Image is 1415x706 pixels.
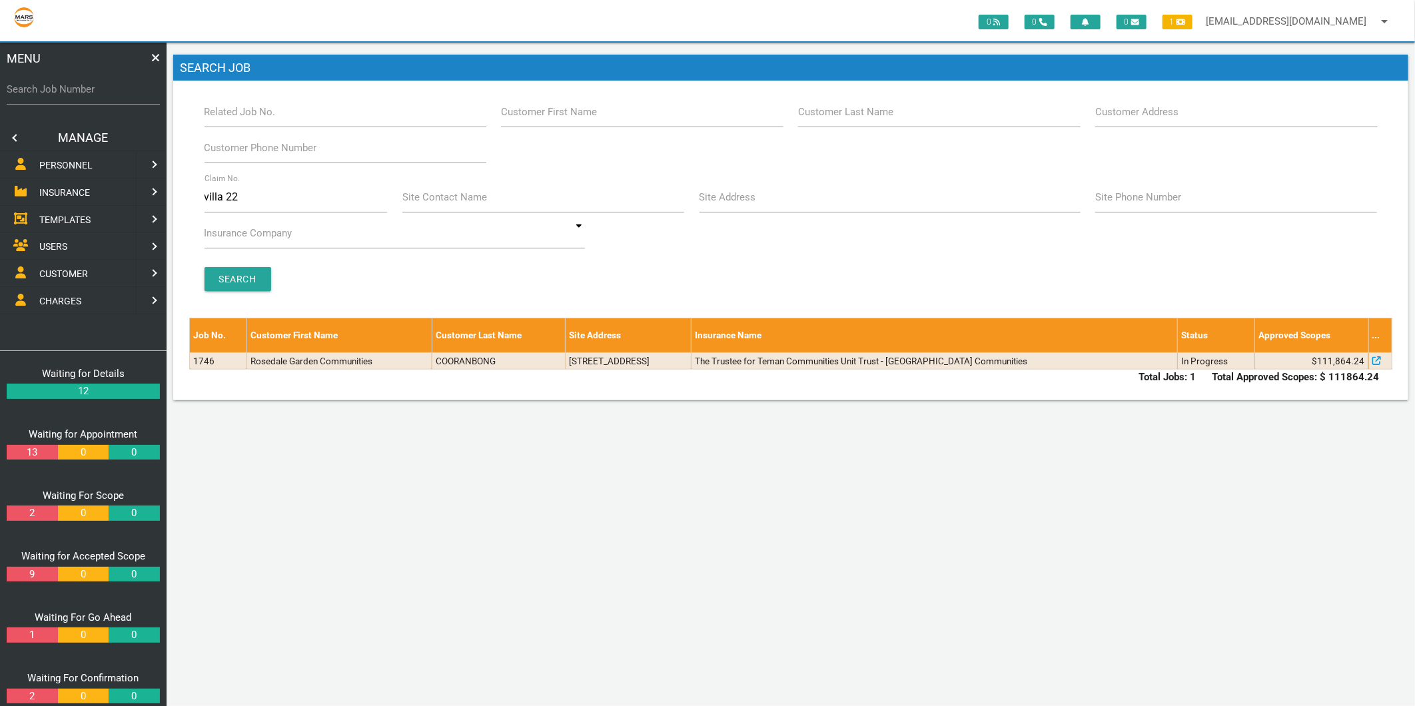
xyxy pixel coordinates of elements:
a: Waiting for Appointment [29,428,138,440]
th: Insurance Name [692,318,1178,352]
span: $111,864.24 [1312,354,1365,368]
td: COORANBONG [432,352,565,369]
a: Waiting for Accepted Scope [21,550,145,562]
td: [STREET_ADDRESS] [566,352,692,369]
label: Customer First Name [501,105,597,120]
a: 0 [109,567,159,582]
span: INSURANCE [39,187,90,198]
a: Waiting For Confirmation [28,672,139,684]
a: 0 [109,445,159,460]
label: Site Address [700,190,756,205]
b: Total Jobs: 1 [1139,371,1196,383]
span: 0 [979,15,1009,29]
a: Waiting For Scope [43,490,124,502]
a: 0 [58,567,109,582]
a: 0 [58,506,109,521]
span: 1 [1163,15,1192,29]
a: 0 [109,689,159,704]
th: ... [1368,318,1392,352]
a: 9 [7,567,57,582]
span: MENU [7,49,41,67]
a: 1 [7,627,57,643]
label: Customer Phone Number [205,141,317,156]
label: Customer Last Name [798,105,893,120]
td: In Progress [1178,352,1255,369]
a: 2 [7,506,57,521]
th: Customer First Name [246,318,432,352]
span: 0 [1025,15,1055,29]
a: 0 [109,506,159,521]
label: Claim No. [205,173,240,184]
a: 0 [109,627,159,643]
td: The Trustee for Teman Communities Unit Trust - [GEOGRAPHIC_DATA] Communities [692,352,1178,369]
h1: Search Job [173,55,1408,81]
span: TEMPLATES [39,214,91,224]
span: 0 [1117,15,1147,29]
span: CUSTOMER [39,268,88,279]
a: Waiting For Go Ahead [35,611,132,623]
th: Customer Last Name [432,318,565,352]
a: 12 [7,384,160,399]
th: Status [1178,318,1255,352]
a: 0 [58,627,109,643]
label: Related Job No. [205,105,276,120]
a: 0 [58,689,109,704]
b: Total Approved Scopes: $ 111864.24 [1212,371,1379,383]
a: 2 [7,689,57,704]
label: Site Phone Number [1095,190,1181,205]
a: MANAGE [27,125,140,151]
td: Rosedale Garden Communities [246,352,432,369]
span: CHARGES [39,296,81,306]
label: Customer Address [1095,105,1179,120]
a: 13 [7,445,57,460]
input: Search [205,267,271,291]
a: 0 [58,445,109,460]
th: Site Address [566,318,692,352]
td: 1746 [190,352,247,369]
img: s3file [13,7,35,28]
label: Search Job Number [7,82,160,97]
span: USERS [39,241,67,252]
a: Waiting for Details [42,368,125,380]
th: Job No. [190,318,247,352]
label: Site Contact Name [402,190,487,205]
th: Approved Scopes [1255,318,1368,352]
span: PERSONNEL [39,160,93,171]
